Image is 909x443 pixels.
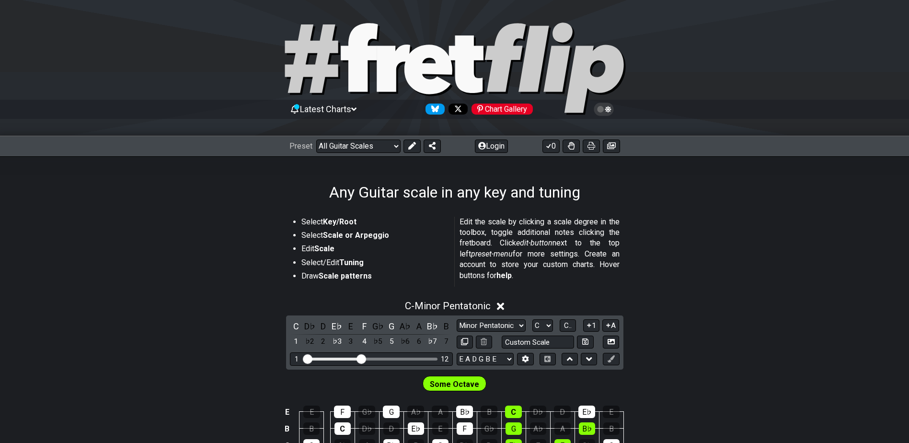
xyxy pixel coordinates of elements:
h1: Any Guitar scale in any key and tuning [329,183,580,201]
button: Login [475,140,508,153]
span: First enable full edit mode to edit [430,377,479,391]
span: C - Minor Pentatonic [405,300,491,312]
select: Tuning [457,353,514,366]
div: Chart Gallery [472,104,533,115]
div: D [383,422,400,435]
div: toggle pitch class [372,320,384,333]
button: C.. [560,319,576,332]
li: Select [301,217,448,230]
li: Select/Edit [301,257,448,271]
button: Delete [476,336,492,349]
td: E [281,404,293,420]
div: A [554,422,571,435]
div: B [603,422,620,435]
div: toggle scale degree [440,335,452,348]
div: B♭ [456,406,473,418]
div: toggle pitch class [358,320,370,333]
button: A [602,319,619,332]
div: A♭ [407,406,424,418]
div: toggle scale degree [303,335,316,348]
em: preset-menu [471,249,513,258]
div: A♭ [530,422,546,435]
div: toggle pitch class [331,320,343,333]
div: G [506,422,522,435]
button: Toggle Dexterity for all fretkits [563,140,580,153]
strong: Scale [314,244,334,253]
div: toggle pitch class [317,320,330,333]
div: G [383,406,400,418]
div: toggle scale degree [345,335,357,348]
div: toggle scale degree [331,335,343,348]
li: Select [301,230,448,244]
button: Print [583,140,600,153]
div: toggle pitch class [345,320,357,333]
span: Latest Charts [300,104,351,114]
div: toggle scale degree [358,335,370,348]
div: toggle scale degree [399,335,412,348]
button: First click edit preset to enable marker editing [603,353,619,366]
button: Copy [457,336,473,349]
a: Follow #fretflip at Bluesky [422,104,445,115]
div: toggle pitch class [413,320,425,333]
div: 12 [441,355,449,363]
li: Edit [301,244,448,257]
div: toggle scale degree [372,335,384,348]
div: A [432,406,449,418]
div: B [303,422,320,435]
button: Share Preset [424,140,441,153]
div: D♭ [359,422,375,435]
div: 1 [295,355,299,363]
button: Edit Tuning [517,353,533,366]
p: Edit the scale by clicking a scale degree in the toolbox, toggle additional notes clicking the fr... [460,217,620,281]
div: toggle pitch class [426,320,439,333]
span: Preset [289,141,312,151]
div: E [432,422,449,435]
div: G♭ [358,406,375,418]
div: F [334,406,351,418]
span: Toggle light / dark theme [598,105,610,114]
strong: Key/Root [323,217,357,226]
button: Create image [603,140,620,153]
div: toggle pitch class [303,320,316,333]
button: 1 [583,319,599,332]
div: D [554,406,571,418]
button: Move down [581,353,597,366]
strong: Tuning [339,258,364,267]
div: toggle scale degree [317,335,330,348]
div: toggle scale degree [426,335,439,348]
div: toggle scale degree [385,335,398,348]
strong: Scale patterns [319,271,372,280]
div: B♭ [579,422,595,435]
select: Preset [316,140,401,153]
div: F [457,422,473,435]
div: toggle pitch class [399,320,412,333]
div: toggle pitch class [385,320,398,333]
span: C.. [564,321,572,330]
div: C [505,406,522,418]
div: B [481,406,497,418]
a: Follow #fretflip at X [445,104,468,115]
div: toggle scale degree [290,335,302,348]
div: E [303,406,320,418]
div: toggle pitch class [440,320,452,333]
div: toggle pitch class [290,320,302,333]
td: B [281,420,293,437]
strong: help [496,271,512,280]
li: Draw [301,271,448,284]
select: Tonic/Root [532,319,553,332]
div: E♭ [578,406,595,418]
button: Toggle horizontal chord view [540,353,556,366]
button: Edit Preset [403,140,421,153]
div: toggle scale degree [413,335,425,348]
button: Create Image [603,336,619,349]
button: Store user defined scale [577,336,593,349]
div: G♭ [481,422,497,435]
strong: Scale or Arpeggio [323,231,389,240]
div: E [603,406,620,418]
div: D♭ [529,406,546,418]
div: E♭ [408,422,424,435]
a: #fretflip at Pinterest [468,104,533,115]
button: 0 [542,140,560,153]
button: Move up [562,353,578,366]
div: C [334,422,351,435]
